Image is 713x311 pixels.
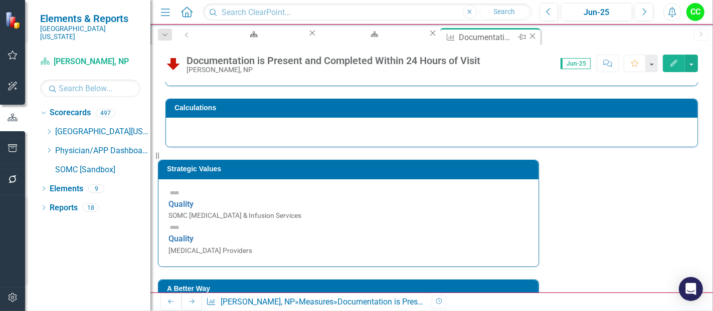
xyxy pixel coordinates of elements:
[96,109,115,117] div: 497
[50,183,83,195] a: Elements
[206,38,298,50] div: [PERSON_NAME], NP Dashboard
[459,31,515,44] div: Documentation is Present and Completed Within 24 Hours of Visit
[317,28,428,41] a: [PERSON_NAME], NP Dashboard
[167,285,533,292] h3: A Better Way
[55,164,150,176] a: SOMC [Sandbox]
[40,25,140,41] small: [GEOGRAPHIC_DATA][US_STATE]
[565,7,629,19] div: Jun-25
[187,66,480,74] div: [PERSON_NAME], NP
[203,4,532,21] input: Search ClearPoint...
[40,56,140,68] a: [PERSON_NAME], NP
[168,211,301,219] small: SOMC [MEDICAL_DATA] & Infusion Services
[561,3,632,21] button: Jun-25
[168,187,181,199] img: Not Defined
[221,297,295,306] a: [PERSON_NAME], NP
[679,277,703,301] div: Open Intercom Messenger
[168,221,181,233] img: Not Defined
[88,184,104,193] div: 9
[168,246,252,254] small: [MEDICAL_DATA] Providers
[50,107,91,119] a: Scorecards
[686,3,704,21] button: CC
[197,28,307,41] a: [PERSON_NAME], NP Dashboard
[167,165,533,173] h3: Strategic Values
[479,5,529,19] button: Search
[55,145,150,157] a: Physician/APP Dashboards
[165,56,182,72] img: Below Plan
[168,234,194,243] a: Quality
[187,55,480,66] div: Documentation is Present and Completed Within 24 Hours of Visit
[168,199,194,209] a: Quality
[40,13,140,25] span: Elements & Reports
[40,80,140,97] input: Search Below...
[337,297,570,306] div: Documentation is Present and Completed Within 24 Hours of Visit
[174,104,692,112] h3: Calculations
[55,126,150,138] a: [GEOGRAPHIC_DATA][US_STATE]
[50,202,78,214] a: Reports
[561,58,591,69] span: Jun-25
[493,8,515,16] span: Search
[206,296,424,308] div: » »
[5,11,23,29] img: ClearPoint Strategy
[83,203,99,212] div: 18
[326,38,419,50] div: [PERSON_NAME], NP Dashboard
[299,297,333,306] a: Measures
